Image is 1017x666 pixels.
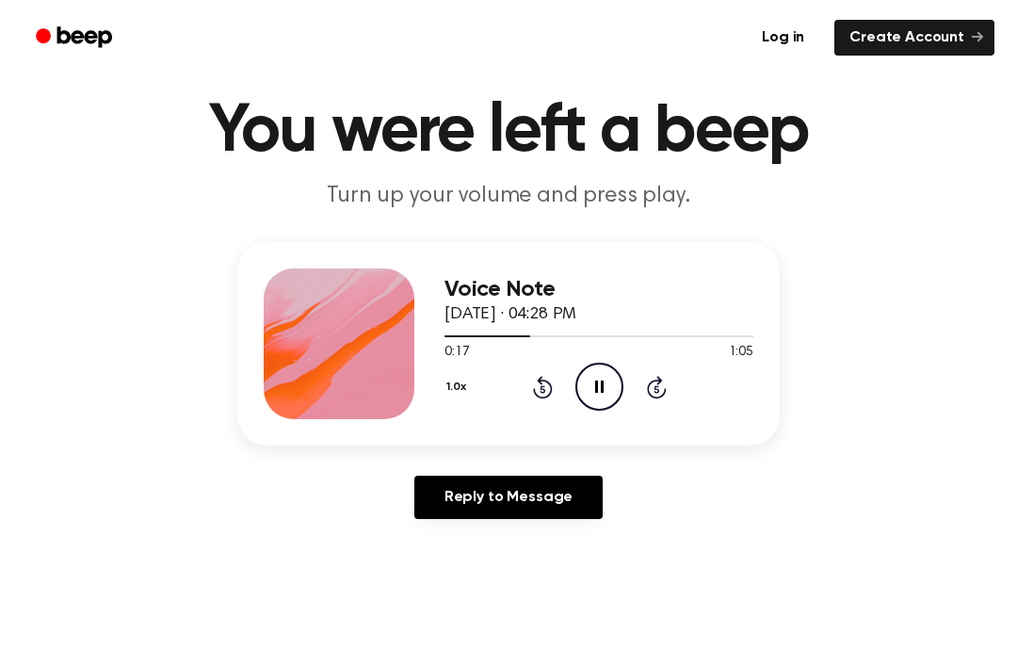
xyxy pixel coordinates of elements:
[444,343,469,363] span: 0:17
[729,343,753,363] span: 1:05
[743,16,823,59] a: Log in
[147,181,870,212] p: Turn up your volume and press play.
[414,476,603,519] a: Reply to Message
[23,20,129,57] a: Beep
[444,371,473,403] button: 1.0x
[444,277,753,302] h3: Voice Note
[26,98,991,166] h1: You were left a beep
[444,306,576,323] span: [DATE] · 04:28 PM
[834,20,994,56] a: Create Account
